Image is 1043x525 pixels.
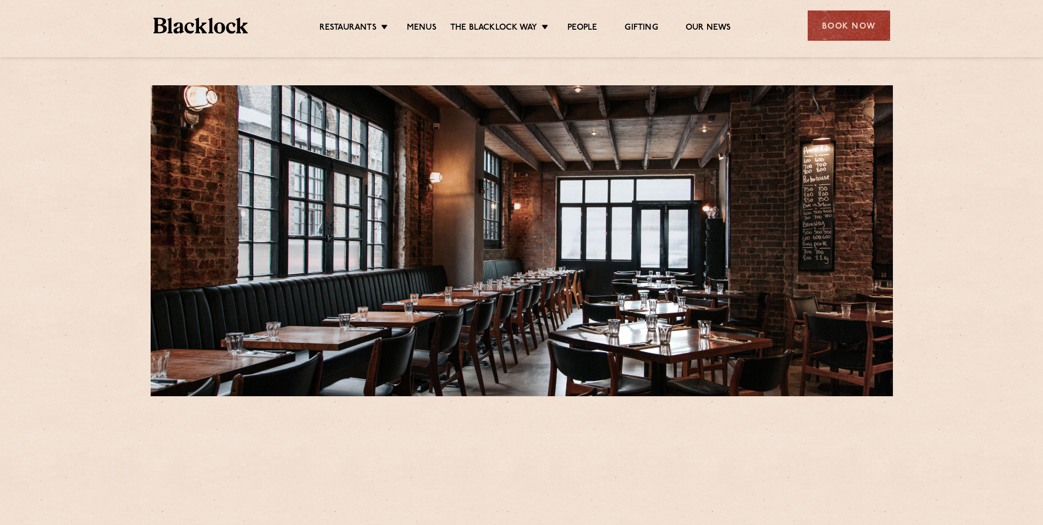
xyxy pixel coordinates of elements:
a: Restaurants [319,23,377,35]
div: Book Now [808,10,890,41]
a: The Blacklock Way [450,23,537,35]
img: BL_Textured_Logo-footer-cropped.svg [153,18,249,34]
a: People [567,23,597,35]
a: Gifting [625,23,658,35]
a: Our News [686,23,731,35]
a: Menus [407,23,437,35]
